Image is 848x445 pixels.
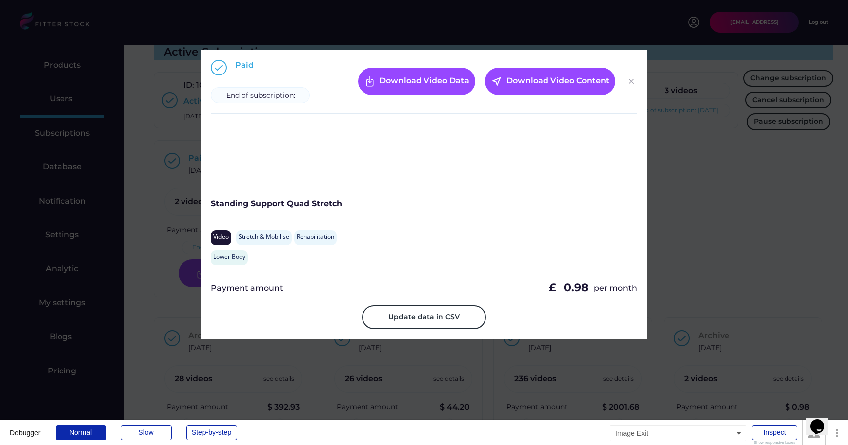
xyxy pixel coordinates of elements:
div: Inspect [752,425,797,440]
div: Stretch & Mobilise [239,233,289,241]
div: Image Exit [610,425,746,441]
div: End of subscription: [226,91,295,101]
button: near_me [491,75,503,87]
div: Standing Support Quad Stretch [211,198,348,209]
div: Payment amount [211,283,283,294]
img: Group%201000002397.svg [211,60,227,75]
div: Show responsive boxes [752,441,797,445]
div: Slow [121,425,172,440]
img: Group%201000002326%20%281%29.svg [625,75,637,87]
div: Lower Body [213,253,245,261]
div: Download Video Data [379,75,469,87]
div: Step-by-step [186,425,237,440]
div: Rehabilitation [297,233,334,241]
img: Frame%20%287%29.svg [364,75,376,87]
div: per month [594,283,637,294]
iframe: Women's_Hormonal_Health_and_Nutrition_Part_1_-_The_Menstruation_Phase_by_Renata [211,124,348,191]
div: Download Video Content [506,75,609,87]
div: £ [549,280,559,296]
div: 0.98 [564,280,589,296]
div: Normal [56,425,106,440]
div: Video [213,233,229,241]
div: Debugger [10,420,41,436]
div: Paid [235,60,254,71]
button: Update data in CSV [362,305,486,329]
iframe: chat widget [806,405,838,435]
